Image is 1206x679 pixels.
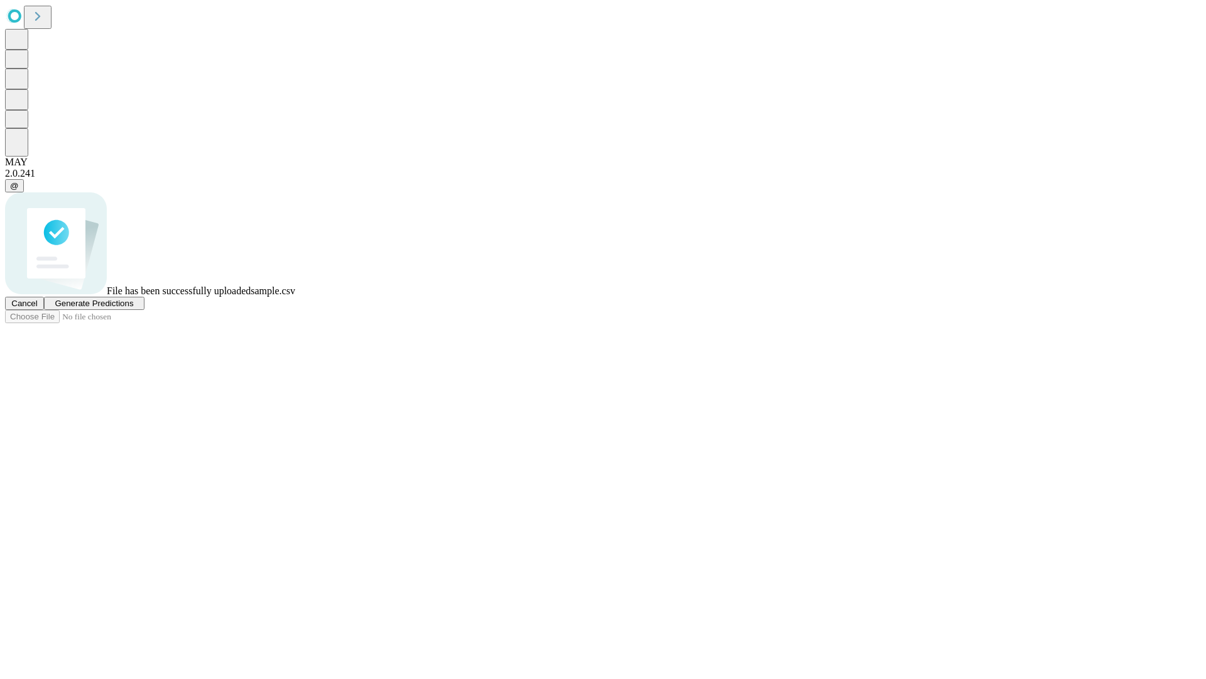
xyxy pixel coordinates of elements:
span: Cancel [11,299,38,308]
button: Cancel [5,297,44,310]
div: 2.0.241 [5,168,1201,179]
span: @ [10,181,19,190]
span: sample.csv [251,285,295,296]
button: Generate Predictions [44,297,144,310]
div: MAY [5,157,1201,168]
span: Generate Predictions [55,299,133,308]
button: @ [5,179,24,192]
span: File has been successfully uploaded [107,285,251,296]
